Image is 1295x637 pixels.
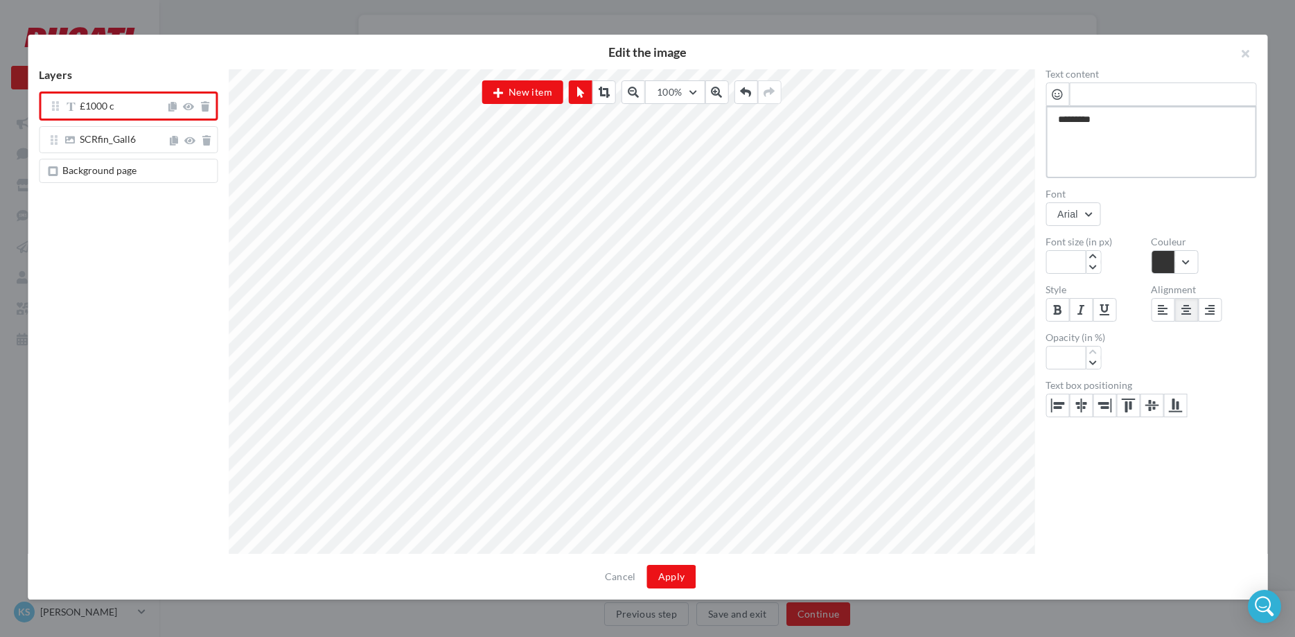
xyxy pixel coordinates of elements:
label: Couleur [1151,237,1256,247]
label: Style [1046,285,1151,295]
label: Font size (in px) [1046,237,1151,247]
label: Text content [1046,69,1256,79]
span: Background page [62,164,136,176]
button: New item [482,80,563,104]
div: Open Intercom Messenger [1248,590,1281,623]
label: Text box positioning [1046,381,1256,390]
span: £1000 c [80,100,114,112]
h2: Edit the image [50,46,1245,58]
span: SCRfin_Gall6 [80,133,136,145]
button: Cancel [599,568,642,585]
div: Arial [1057,209,1078,220]
button: Apply [647,565,696,588]
button: 100% [645,80,705,104]
div: Layers [28,69,229,91]
label: Alignment [1151,285,1256,295]
label: Font [1046,189,1256,199]
label: Opacity (in %) [1046,333,1151,342]
button: Arial [1046,202,1101,226]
